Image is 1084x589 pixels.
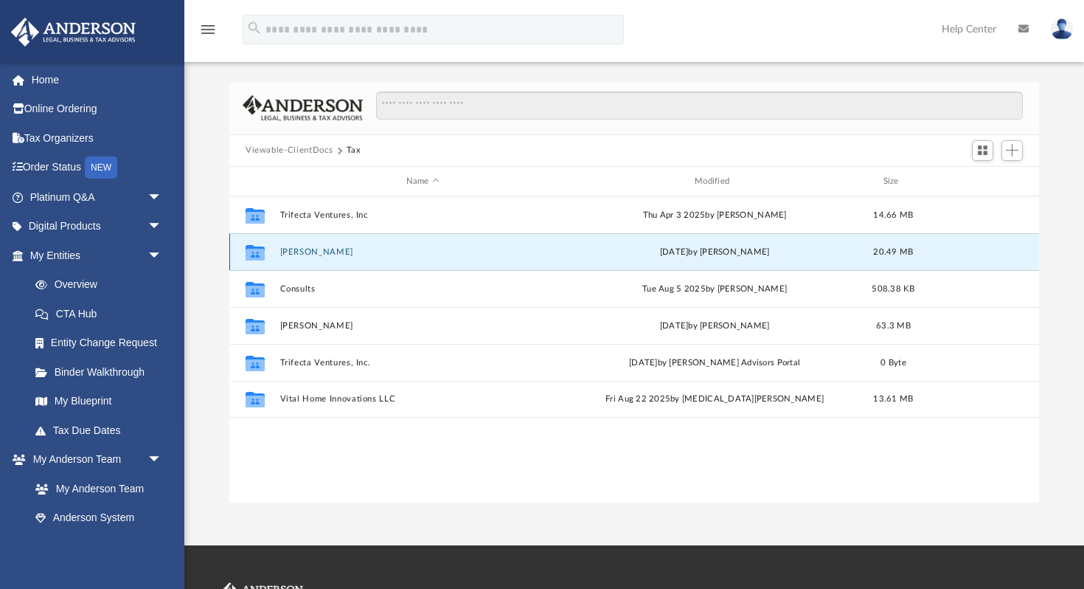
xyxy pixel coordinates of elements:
[246,20,263,36] i: search
[10,241,184,270] a: My Entitiesarrow_drop_down
[572,356,858,370] div: [DATE] by [PERSON_NAME] Advisors Portal
[10,94,184,124] a: Online Ordering
[10,212,184,241] a: Digital Productsarrow_drop_down
[572,246,858,259] div: [DATE] by [PERSON_NAME]
[229,196,1039,503] div: grid
[21,474,170,503] a: My Anderson Team
[21,357,184,387] a: Binder Walkthrough
[929,175,1032,188] div: id
[347,144,361,157] button: Tax
[572,393,858,407] div: Fri Aug 22 2025 by [MEDICAL_DATA][PERSON_NAME]
[199,28,217,38] a: menu
[147,445,177,475] span: arrow_drop_down
[10,123,184,153] a: Tax Organizers
[85,156,117,179] div: NEW
[872,285,914,293] span: 508.38 KB
[279,175,566,188] div: Name
[376,92,1023,120] input: Search files and folders
[246,144,333,157] button: Viewable-ClientDocs
[880,359,906,367] span: 0 Byte
[21,387,177,416] a: My Blueprint
[21,503,177,533] a: Anderson System
[280,321,566,331] button: [PERSON_NAME]
[873,396,913,404] span: 13.61 MB
[1001,140,1024,161] button: Add
[21,328,184,358] a: Entity Change Request
[873,248,913,256] span: 20.49 MB
[280,395,566,404] button: Vital Home Innovations LLC
[7,18,140,46] img: Anderson Advisors Platinum Portal
[10,153,184,183] a: Order StatusNEW
[10,182,184,212] a: Platinum Q&Aarrow_drop_down
[147,241,177,271] span: arrow_drop_down
[572,320,858,333] div: [DATE] by [PERSON_NAME]
[864,175,923,188] div: Size
[280,284,566,294] button: Consults
[280,247,566,257] button: [PERSON_NAME]
[572,209,858,222] div: Thu Apr 3 2025 by [PERSON_NAME]
[236,175,273,188] div: id
[10,445,177,475] a: My Anderson Teamarrow_drop_down
[147,212,177,242] span: arrow_drop_down
[280,210,566,220] button: Trifecta Ventures, Inc
[21,416,184,445] a: Tax Due Dates
[572,283,858,296] div: Tue Aug 5 2025 by [PERSON_NAME]
[873,211,913,219] span: 14.66 MB
[1051,18,1073,40] img: User Pic
[972,140,994,161] button: Switch to Grid View
[571,175,858,188] div: Modified
[280,358,566,368] button: Trifecta Ventures, Inc.
[21,299,184,328] a: CTA Hub
[147,182,177,213] span: arrow_drop_down
[199,21,217,38] i: menu
[10,65,184,94] a: Home
[21,270,184,300] a: Overview
[876,322,911,330] span: 63.3 MB
[21,532,177,562] a: Client Referrals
